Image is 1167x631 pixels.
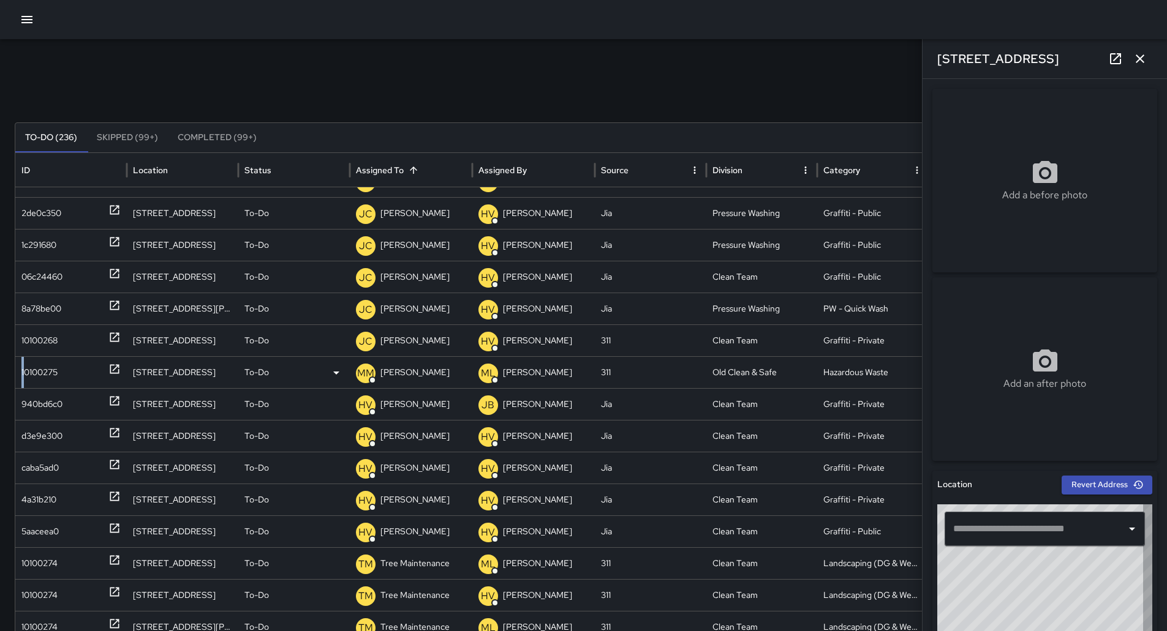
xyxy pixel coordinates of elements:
div: Graffiti - Private [817,452,929,484]
p: [PERSON_NAME] [380,389,450,420]
div: 950 Folsom Street [127,579,238,611]
p: To-Do [244,484,269,515]
button: Sort [405,162,422,179]
p: HV [481,334,495,349]
p: [PERSON_NAME] [503,293,572,324]
p: [PERSON_NAME] [380,420,450,452]
div: 2de0c350 [21,198,61,229]
p: JC [359,334,372,349]
div: ID [21,165,30,176]
p: [PERSON_NAME] [503,357,572,388]
button: Source column menu [686,162,703,179]
p: HV [481,493,495,508]
div: 4a31b210 [21,484,56,515]
p: [PERSON_NAME] [503,548,572,579]
p: HV [358,398,372,413]
p: HV [481,430,495,444]
p: [PERSON_NAME] [380,357,450,388]
div: 982 Mission Street [127,452,238,484]
div: 1169 Market Street [127,388,238,420]
p: HV [481,239,495,253]
div: Assigned By [478,165,527,176]
p: [PERSON_NAME] [503,325,572,356]
p: ML [481,366,496,381]
p: HV [481,302,495,317]
div: 454 Natoma Street [127,261,238,293]
div: Jia [595,261,706,293]
p: HV [358,493,372,508]
div: Assigned To [356,165,404,176]
div: Graffiti - Public [817,197,929,229]
div: 460 Natoma Street [127,229,238,261]
div: 10100274 [21,580,58,611]
div: 447b Tehama Street [127,547,238,579]
div: Source [601,165,629,176]
div: Jia [595,420,706,452]
div: Division [712,165,742,176]
p: To-Do [244,420,269,452]
p: TM [358,589,373,603]
p: To-Do [244,325,269,356]
div: 10100275 [21,357,58,388]
p: MM [357,366,374,381]
p: To-Do [244,389,269,420]
div: 993 Mission Street [127,324,238,356]
div: Hazardous Waste [817,356,929,388]
p: HV [481,271,495,285]
div: 10100274 [21,548,58,579]
p: [PERSON_NAME] [380,325,450,356]
p: JC [359,302,372,317]
div: Status [244,165,271,176]
button: Skipped (99+) [87,123,168,152]
p: [PERSON_NAME] [503,484,572,515]
div: Clean Team [706,388,818,420]
p: [PERSON_NAME] [380,484,450,515]
p: [PERSON_NAME] [503,420,572,452]
p: HV [481,525,495,540]
p: HV [358,461,372,476]
p: To-Do [244,261,269,293]
div: 311 [595,547,706,579]
p: HV [481,461,495,476]
p: [PERSON_NAME] [380,293,450,324]
div: Graffiti - Public [817,229,929,261]
div: 06c24460 [21,261,62,293]
p: JC [359,271,372,285]
div: 10100268 [21,325,58,356]
p: JB [482,398,494,413]
div: Old Clean & Safe [706,356,818,388]
p: JC [359,239,372,253]
p: Tree Maintenance [380,580,450,611]
p: To-Do [244,548,269,579]
p: ML [481,557,496,572]
p: Tree Maintenance [380,548,450,579]
div: 940bd6c0 [21,389,62,420]
p: To-Do [244,452,269,484]
div: Graffiti - Private [817,484,929,515]
p: HV [481,207,495,222]
div: Landscaping (DG & Weeds) [817,547,929,579]
div: Category [823,165,860,176]
p: HV [481,589,495,603]
div: 311 [595,324,706,356]
div: PW - Quick Wash [817,293,929,324]
p: To-Do [244,230,269,261]
p: [PERSON_NAME] [380,261,450,293]
p: [PERSON_NAME] [503,230,572,261]
p: To-Do [244,580,269,611]
div: Clean Team [706,452,818,484]
div: 8a78be00 [21,293,61,324]
div: Clean Team [706,547,818,579]
p: JC [359,207,372,222]
div: 460 Natoma Street [127,197,238,229]
button: Category column menu [908,162,926,179]
div: Graffiti - Private [817,388,929,420]
div: Jia [595,197,706,229]
div: 5aaceea0 [21,516,59,547]
p: [PERSON_NAME] [380,452,450,484]
div: Jia [595,388,706,420]
div: Pressure Washing [706,197,818,229]
p: To-Do [244,516,269,547]
div: Jia [595,515,706,547]
p: TM [358,557,373,572]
